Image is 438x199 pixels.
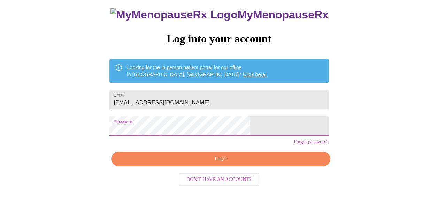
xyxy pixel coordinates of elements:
div: Looking for the in person patient portal for our office in [GEOGRAPHIC_DATA], [GEOGRAPHIC_DATA]? [127,61,267,81]
img: MyMenopauseRx Logo [110,8,237,21]
button: Login [111,152,330,166]
a: Click here! [243,72,267,77]
span: Login [119,154,322,163]
a: Forgot password? [294,139,329,145]
h3: MyMenopauseRx [110,8,329,21]
a: Don't have an account? [177,176,261,182]
h3: Log into your account [109,32,328,45]
button: Don't have an account? [179,173,259,186]
span: Don't have an account? [186,175,252,184]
